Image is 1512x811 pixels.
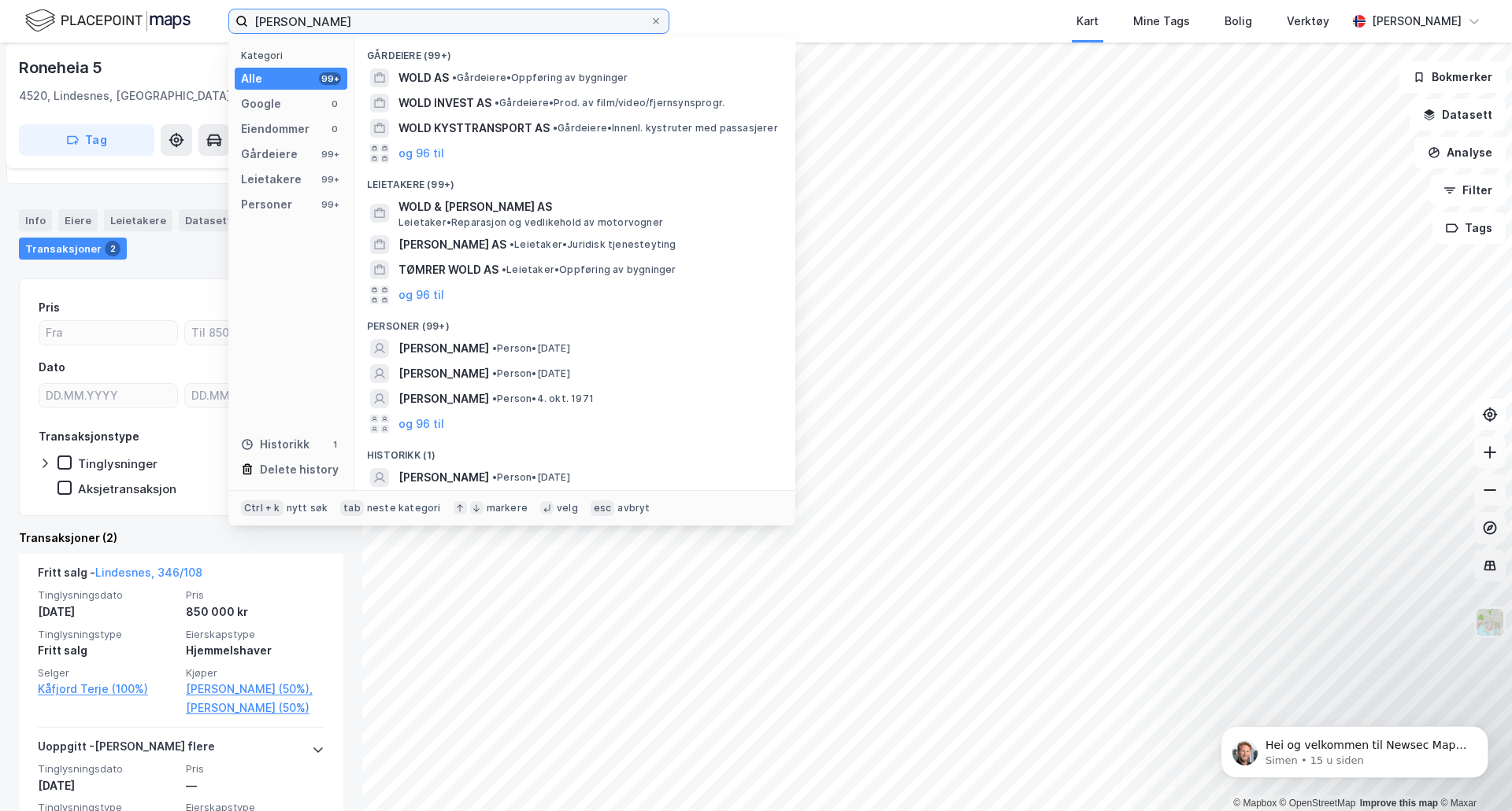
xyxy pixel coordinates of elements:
span: • [510,238,514,250]
div: Personer [241,195,292,214]
div: nytt søk [287,502,328,514]
input: DD.MM.YYYY [185,384,323,407]
div: Leietakere [104,209,172,231]
div: Aksjetransaksjon [78,481,176,496]
span: Tinglysningsdato [38,762,176,776]
img: Z [1475,607,1505,637]
div: Alle [241,69,262,88]
span: • [452,72,457,83]
div: Ctrl + k [241,500,283,516]
div: neste kategori [367,502,441,514]
div: Historikk (1) [354,437,795,465]
button: Analyse [1414,137,1506,168]
div: Leietakere [241,170,302,189]
div: Eiere [58,209,98,231]
button: Filter [1430,175,1506,206]
span: Kjøper [186,666,324,680]
span: Pris [186,762,324,776]
span: TØMRER WOLD AS [398,260,498,279]
div: [PERSON_NAME] [1372,12,1462,31]
div: Eiendommer [241,120,309,138]
span: [PERSON_NAME] [398,364,489,383]
span: Person • [DATE] [492,367,570,380]
span: Tinglysningsdato [38,588,176,602]
div: 0 [328,123,341,135]
a: OpenStreetMap [1280,798,1356,809]
div: Gårdeiere (99+) [354,37,795,65]
span: • [553,122,558,134]
div: Transaksjoner (2) [19,529,343,547]
span: WOLD AS [398,68,449,87]
div: Gårdeiere [241,145,298,164]
span: WOLD KYSTTRANSPORT AS [398,119,550,138]
div: Fritt salg [38,641,176,660]
div: Bolig [1225,12,1252,31]
input: DD.MM.YYYY [39,384,177,407]
span: • [492,342,497,354]
span: Leietaker • Juridisk tjenesteyting [510,238,676,251]
div: [DATE] [38,603,176,621]
button: Tag [19,124,154,156]
div: avbryt [617,502,650,514]
span: Gårdeiere • Oppføring av bygninger [452,72,628,84]
div: Personer (99+) [354,308,795,336]
button: Datasett [1410,99,1506,131]
button: og 96 til [398,415,444,433]
input: Til 850000 [185,321,323,345]
div: 99+ [319,72,341,85]
div: markere [487,502,528,514]
div: Transaksjonstype [39,427,139,446]
button: Bokmerker [1399,61,1506,93]
a: Lindesnes, 346/108 [95,566,202,579]
button: Tags [1432,212,1506,244]
span: [PERSON_NAME] [398,339,489,358]
div: Fritt salg - [38,563,202,588]
div: Roneheia 5 [19,55,106,80]
div: Datasett [179,209,238,231]
div: tab [340,500,364,516]
span: WOLD INVEST AS [398,94,491,112]
div: 850 000 kr [186,603,324,621]
span: WOLD & [PERSON_NAME] AS [398,197,776,216]
div: Kart [1077,12,1099,31]
a: Kåfjord Terje (100%) [38,680,176,699]
span: Person • 4. okt. 1971 [492,393,594,405]
span: [PERSON_NAME] AS [398,235,506,254]
span: • [492,393,497,404]
a: [PERSON_NAME] (50%) [186,699,324,717]
span: [PERSON_NAME] [398,389,489,408]
iframe: Intercom notifications melding [1197,693,1512,803]
input: Søk på adresse, matrikkel, gårdeiere, leietakere eller personer [248,9,650,33]
div: Uoppgitt - [PERSON_NAME] flere [38,737,215,762]
span: Eierskapstype [186,628,324,641]
span: • [502,264,506,275]
div: 2 [105,241,120,256]
div: 4520, Lindesnes, [GEOGRAPHIC_DATA] [19,87,231,105]
button: og 96 til [398,144,444,163]
span: Selger [38,666,176,680]
div: Google [241,94,281,113]
img: logo.f888ab2527a4732fd821a326f86c7f29.svg [25,7,191,35]
div: Delete history [260,460,339,479]
div: Leietakere (99+) [354,166,795,194]
div: Tinglysninger [78,456,157,471]
span: Gårdeiere • Prod. av film/video/fjernsynsprogr. [495,97,724,109]
span: Person • [DATE] [492,471,570,484]
span: Gårdeiere • Innenl. kystruter med passasjerer [553,122,778,135]
input: Fra [39,321,177,345]
span: • [492,471,497,483]
div: Info [19,209,52,231]
button: og 96 til [398,286,444,304]
div: 99+ [319,173,341,186]
div: — [186,776,324,795]
span: • [492,367,497,379]
span: Leietaker • Oppføring av bygninger [502,264,676,276]
div: Hjemmelshaver [186,641,324,660]
span: Leietaker • Reparasjon og vedlikehold av motorvogner [398,216,663,229]
a: [PERSON_NAME] (50%), [186,680,324,699]
div: Kategori [241,50,347,61]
